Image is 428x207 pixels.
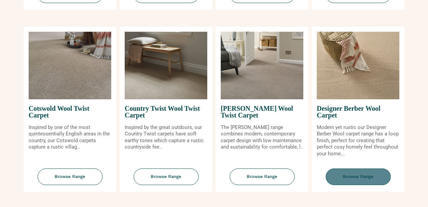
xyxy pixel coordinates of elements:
span: Cotswold Wool Twist Carpet [29,99,111,124]
img: Cotswold Wool Twist Carpet [29,32,111,99]
span: Browse Range [326,169,391,185]
img: Designer Berber Wool Carpet [317,32,399,99]
span: [PERSON_NAME] Wool Twist Carpet [221,99,303,124]
a: Browse Range [24,169,116,192]
span: Browse Range [230,169,295,185]
img: Country Twist Wool Twist Carpet [125,32,207,99]
a: Browse Range [312,169,404,192]
p: Modern yet rustic our Designer Berber Wool carpet range has a loop finish, perfect for creating t... [317,124,399,157]
p: The [PERSON_NAME] range combines modern, contemporary carpet design with low maintenance and sust... [221,124,303,151]
a: Browse Range [216,169,308,192]
span: Browse Range [133,169,198,185]
img: Craven Wool Twist Carpet [221,32,303,99]
a: Browse Range [120,169,212,192]
span: Designer Berber Wool Carpet [317,99,399,124]
p: Inspired by one of the most quintessentially English areas in the country, our Cotswold carpets c... [29,124,111,151]
span: Country Twist Wool Twist Carpet [125,99,207,124]
p: Inspired by the great outdoors, our Country Twist carpets have soft earthy tones which capture a ... [125,124,207,151]
span: Browse Range [37,169,102,185]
